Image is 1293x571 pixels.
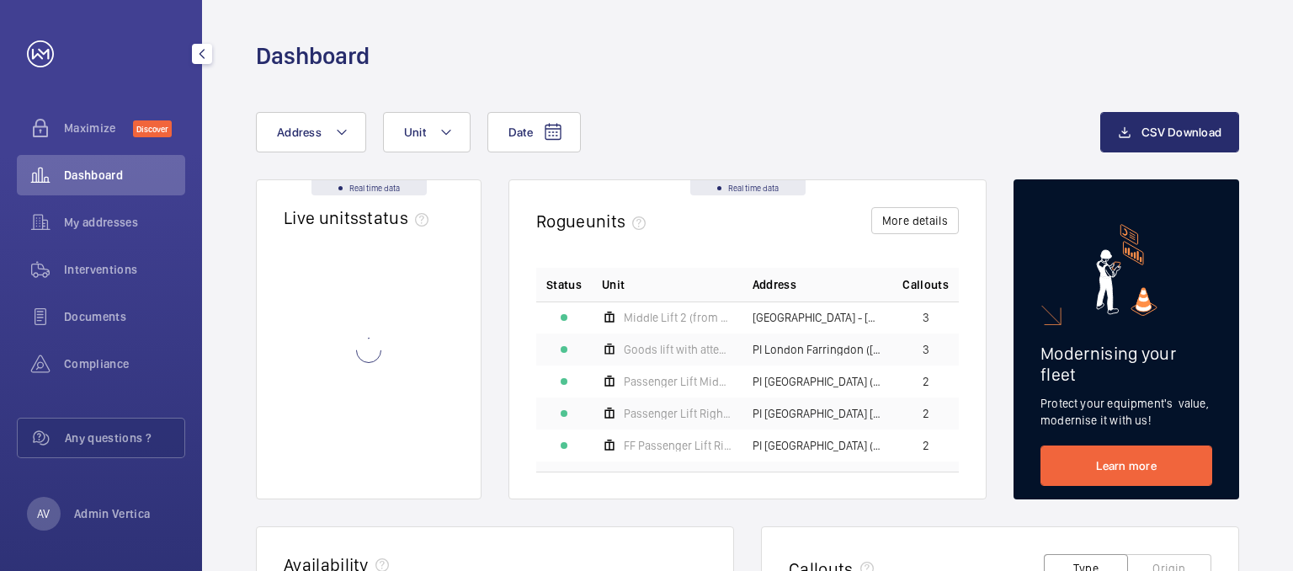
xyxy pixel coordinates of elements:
p: AV [37,505,50,522]
span: Address [753,276,796,293]
span: Address [277,125,322,139]
span: 2 [923,408,929,419]
span: Discover [133,120,172,137]
button: Address [256,112,366,152]
span: Dashboard [64,167,185,184]
span: PI London Farringdon ([GEOGRAPHIC_DATA]) - 24-30 [GEOGRAPHIC_DATA] [753,344,883,355]
span: Middle Lift 2 (from reception) [624,312,732,323]
span: status [359,207,435,228]
span: 3 [923,344,929,355]
div: Real time data [690,180,806,195]
span: units [586,211,653,232]
button: CSV Download [1100,112,1239,152]
h1: Dashboard [256,40,370,72]
span: PI [GEOGRAPHIC_DATA] [GEOGRAPHIC_DATA] - View [STREET_ADDRESS] [753,408,883,419]
span: Date [508,125,533,139]
span: Passenger Lift Middle [624,376,732,387]
span: 3 [923,312,929,323]
span: Unit [404,125,426,139]
span: Callouts [902,276,949,293]
span: FF Passenger Lift Right Hand [624,440,732,451]
span: Passenger Lift Right Hand [624,408,732,419]
span: Documents [64,308,185,325]
h2: Rogue [536,211,652,232]
p: Admin Vertica [74,505,151,522]
span: 2 [923,376,929,387]
h2: Modernising your fleet [1040,343,1212,385]
button: Unit [383,112,471,152]
p: Protect your equipment's value, modernise it with us! [1040,395,1212,429]
span: My addresses [64,214,185,231]
span: PI [GEOGRAPHIC_DATA] ([GEOGRAPHIC_DATA]) - [GEOGRAPHIC_DATA] [753,376,883,387]
a: Learn more [1040,446,1212,486]
span: Maximize [64,120,133,136]
div: Real time data [311,180,427,195]
span: PI [GEOGRAPHIC_DATA] ([GEOGRAPHIC_DATA]) - [GEOGRAPHIC_DATA] [753,440,883,451]
span: Any questions ? [65,430,184,446]
img: marketing-card.svg [1096,224,1157,316]
button: Date [487,112,581,152]
span: Compliance [64,355,185,372]
span: Unit [602,276,625,293]
span: 2 [923,440,929,451]
p: Status [546,276,582,293]
span: Goods lift with attendant control [624,344,732,355]
button: More details [871,207,959,234]
span: CSV Download [1141,125,1221,139]
span: [GEOGRAPHIC_DATA] - [GEOGRAPHIC_DATA] - [GEOGRAPHIC_DATA] [GEOGRAPHIC_DATA] [GEOGRAPHIC_DATA] [753,312,883,323]
h2: Live units [284,207,435,228]
span: Interventions [64,261,185,278]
